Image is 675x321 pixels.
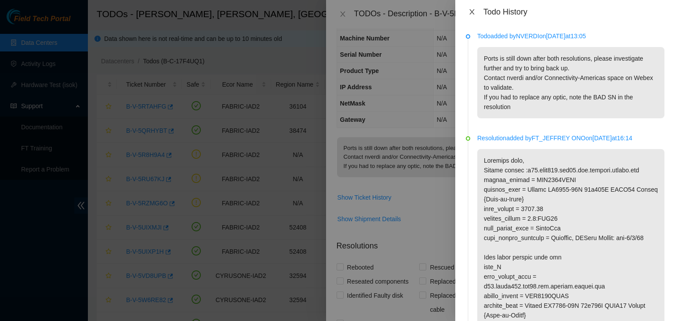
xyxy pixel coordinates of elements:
[477,47,664,118] p: Ports is still down after both resolutions, please investigate further and try to bring back up. ...
[483,7,664,17] div: Todo History
[477,133,664,143] p: Resolution added by FT_JEFFREY ONO on [DATE] at 16:14
[477,31,664,41] p: Todo added by NVERDI on [DATE] at 13:05
[468,8,475,15] span: close
[466,8,478,16] button: Close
